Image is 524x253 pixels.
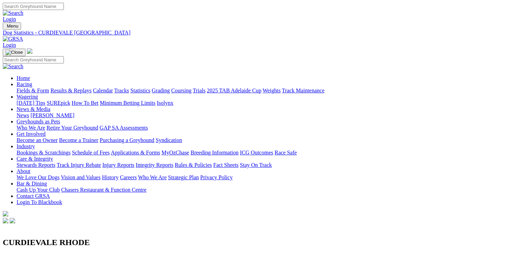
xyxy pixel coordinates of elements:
[282,88,324,93] a: Track Maintenance
[3,218,8,223] img: facebook.svg
[17,193,50,199] a: Contact GRSA
[17,131,46,137] a: Get Involved
[191,150,239,155] a: Breeding Information
[17,187,521,193] div: Bar & Dining
[17,174,59,180] a: We Love Our Dogs
[17,162,521,168] div: Care & Integrity
[17,143,35,149] a: Industry
[7,23,18,29] span: Menu
[17,156,53,162] a: Care & Integrity
[27,48,32,54] img: logo-grsa-white.png
[17,181,47,186] a: Bar & Dining
[102,174,118,180] a: History
[17,81,32,87] a: Racing
[17,112,29,118] a: News
[157,100,173,106] a: Isolynx
[61,174,100,180] a: Vision and Values
[152,88,170,93] a: Grading
[168,174,199,180] a: Strategic Plan
[193,88,205,93] a: Trials
[3,3,64,10] input: Search
[240,162,272,168] a: Stay On Track
[17,75,30,81] a: Home
[240,150,273,155] a: ICG Outcomes
[17,88,49,93] a: Fields & Form
[47,125,98,131] a: Retire Your Greyhound
[17,106,50,112] a: News & Media
[17,100,45,106] a: [DATE] Tips
[47,100,70,106] a: SUREpick
[3,36,23,42] img: GRSA
[114,88,129,93] a: Tracks
[3,49,26,56] button: Toggle navigation
[72,150,109,155] a: Schedule of Fees
[50,88,91,93] a: Results & Replays
[130,88,151,93] a: Statistics
[213,162,239,168] a: Fact Sheets
[72,100,99,106] a: How To Bet
[17,168,30,174] a: About
[207,88,261,93] a: 2025 TAB Adelaide Cup
[17,119,60,124] a: Greyhounds as Pets
[3,238,521,247] h2: CURDIEVALE RHODE
[3,22,21,30] button: Toggle navigation
[6,50,23,55] img: Close
[17,137,58,143] a: Become an Owner
[3,211,8,216] img: logo-grsa-white.png
[100,137,154,143] a: Purchasing a Greyhound
[61,187,146,193] a: Chasers Restaurant & Function Centre
[102,162,134,168] a: Injury Reports
[10,218,15,223] img: twitter.svg
[17,88,521,94] div: Racing
[17,150,521,156] div: Industry
[17,94,38,100] a: Wagering
[30,112,74,118] a: [PERSON_NAME]
[100,125,148,131] a: GAP SA Assessments
[156,137,182,143] a: Syndication
[17,137,521,143] div: Get Involved
[100,100,155,106] a: Minimum Betting Limits
[17,199,62,205] a: Login To Blackbook
[17,150,70,155] a: Bookings & Scratchings
[111,150,160,155] a: Applications & Forms
[17,125,45,131] a: Who We Are
[17,100,521,106] div: Wagering
[3,16,16,22] a: Login
[274,150,297,155] a: Race Safe
[138,174,167,180] a: Who We Are
[171,88,192,93] a: Coursing
[136,162,173,168] a: Integrity Reports
[162,150,189,155] a: MyOzChase
[200,174,233,180] a: Privacy Policy
[120,174,137,180] a: Careers
[3,10,23,16] img: Search
[263,88,281,93] a: Weights
[3,56,64,63] input: Search
[17,174,521,181] div: About
[175,162,212,168] a: Rules & Policies
[57,162,101,168] a: Track Injury Rebate
[17,125,521,131] div: Greyhounds as Pets
[59,137,98,143] a: Become a Trainer
[3,63,23,70] img: Search
[3,42,16,48] a: Login
[3,30,521,36] a: Dog Statistics - CURDIEVALE [GEOGRAPHIC_DATA]
[17,112,521,119] div: News & Media
[17,187,60,193] a: Cash Up Your Club
[93,88,113,93] a: Calendar
[17,162,55,168] a: Stewards Reports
